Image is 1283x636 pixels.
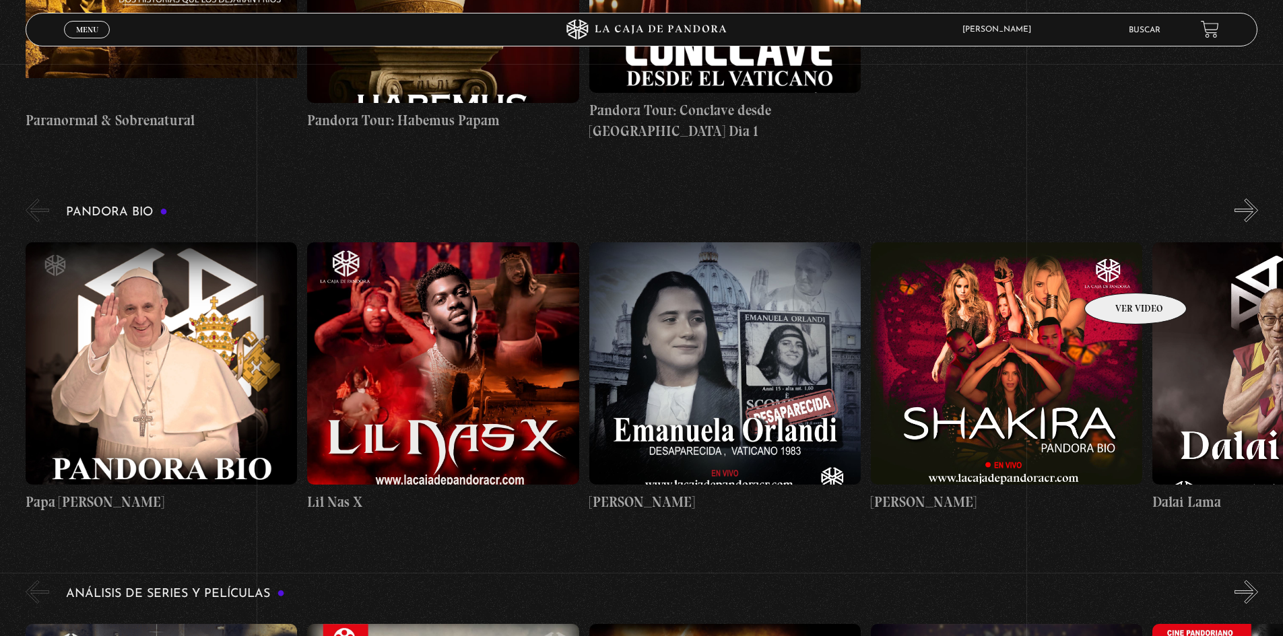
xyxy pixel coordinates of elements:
[26,580,49,604] button: Previous
[871,232,1142,524] a: [PERSON_NAME]
[307,232,579,524] a: Lil Nas X
[307,110,579,131] h4: Pandora Tour: Habemus Papam
[589,100,861,142] h4: Pandora Tour: Conclave desde [GEOGRAPHIC_DATA] Dia 1
[1201,20,1219,38] a: View your shopping cart
[1235,580,1258,604] button: Next
[956,26,1045,34] span: [PERSON_NAME]
[66,588,285,600] h3: Análisis de series y películas
[26,491,297,513] h4: Papa [PERSON_NAME]
[26,110,297,131] h4: Paranormal & Sobrenatural
[589,491,861,513] h4: [PERSON_NAME]
[26,232,297,524] a: Papa [PERSON_NAME]
[71,37,103,46] span: Cerrar
[26,199,49,222] button: Previous
[76,26,98,34] span: Menu
[307,491,579,513] h4: Lil Nas X
[589,232,861,524] a: [PERSON_NAME]
[1129,26,1160,34] a: Buscar
[1235,199,1258,222] button: Next
[66,206,168,219] h3: Pandora Bio
[871,491,1142,513] h4: [PERSON_NAME]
